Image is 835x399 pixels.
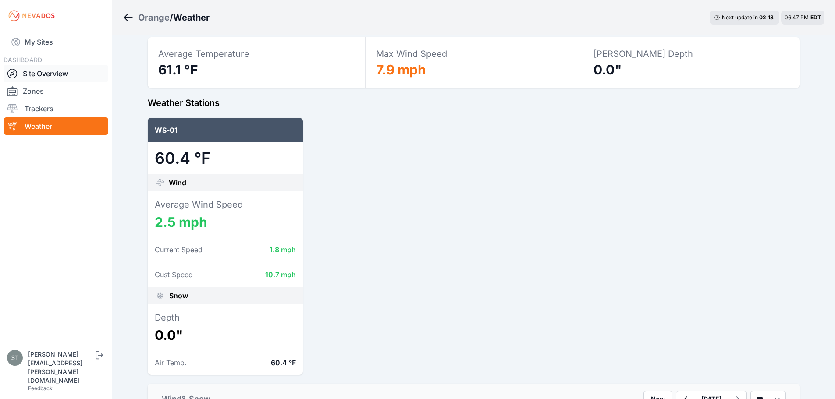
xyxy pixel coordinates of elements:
span: DASHBOARD [4,56,42,64]
span: Wind [169,177,186,188]
dt: Depth [155,311,296,324]
a: My Sites [4,32,108,53]
h3: Weather [173,11,210,24]
dt: Current Speed [155,244,203,255]
dd: 60.4 °F [271,357,296,368]
dt: Air Temp. [155,357,187,368]
span: Max Wind Speed [376,49,447,59]
a: Orange [138,11,170,24]
dd: 60.4 °F [155,149,296,167]
dt: Average Wind Speed [155,198,296,211]
dd: 2.5 mph [155,214,296,230]
img: steven.martineau@greenskies.com [7,350,23,366]
dd: 1.8 mph [270,244,296,255]
div: [PERSON_NAME][EMAIL_ADDRESS][PERSON_NAME][DOMAIN_NAME] [28,350,94,385]
span: / [170,11,173,24]
dd: 0.0" [155,327,296,343]
span: 06:47 PM [785,14,809,21]
span: 0.0" [593,62,622,78]
dd: 10.7 mph [265,269,296,280]
span: Next update in [722,14,758,21]
div: 02 : 18 [759,14,775,21]
nav: Breadcrumb [123,6,210,29]
span: Snow [169,290,188,301]
div: WS-01 [148,118,303,142]
h2: Weather Stations [148,97,800,109]
a: Weather [4,117,108,135]
dt: Gust Speed [155,269,193,280]
span: 7.9 mph [376,62,426,78]
span: 61.1 °F [158,62,198,78]
img: Nevados [7,9,56,23]
a: Trackers [4,100,108,117]
span: Average Temperature [158,49,249,59]
a: Site Overview [4,65,108,82]
a: Zones [4,82,108,100]
a: Feedback [28,385,53,392]
span: EDT [810,14,821,21]
span: [PERSON_NAME] Depth [593,49,693,59]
